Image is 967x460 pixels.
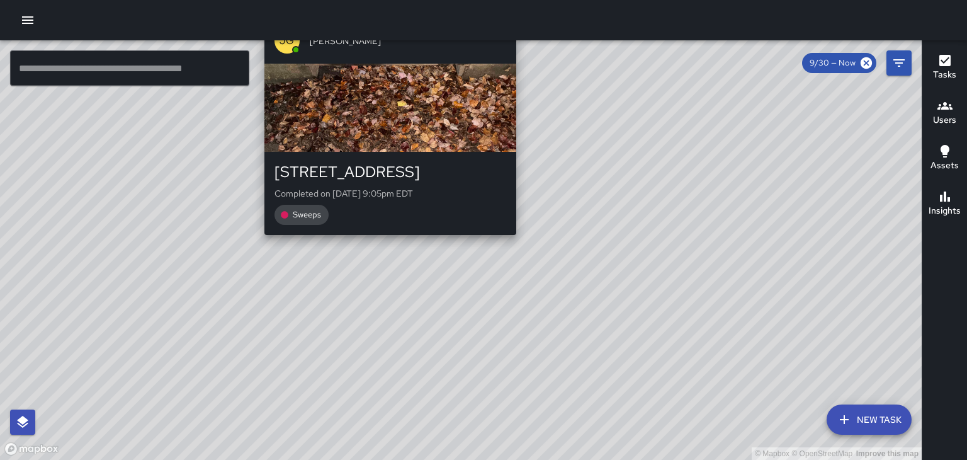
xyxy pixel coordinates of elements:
span: [PERSON_NAME] [310,35,506,47]
span: Sweeps [285,209,329,221]
button: JG[PERSON_NAME][STREET_ADDRESS]Completed on [DATE] 9:05pm EDTSweeps [264,18,516,235]
p: JG [280,33,294,49]
h6: Users [933,113,956,127]
button: Users [922,91,967,136]
p: Completed on [DATE] 9:05pm EDT [274,187,506,200]
h6: Insights [929,204,961,218]
div: 9/30 — Now [802,53,876,73]
h6: Assets [930,159,959,173]
button: Assets [922,136,967,181]
button: Tasks [922,45,967,91]
h6: Tasks [933,68,956,82]
div: [STREET_ADDRESS] [274,162,506,182]
span: 9/30 — Now [802,57,863,69]
button: New Task [827,405,912,435]
button: Filters [886,50,912,76]
button: Insights [922,181,967,227]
